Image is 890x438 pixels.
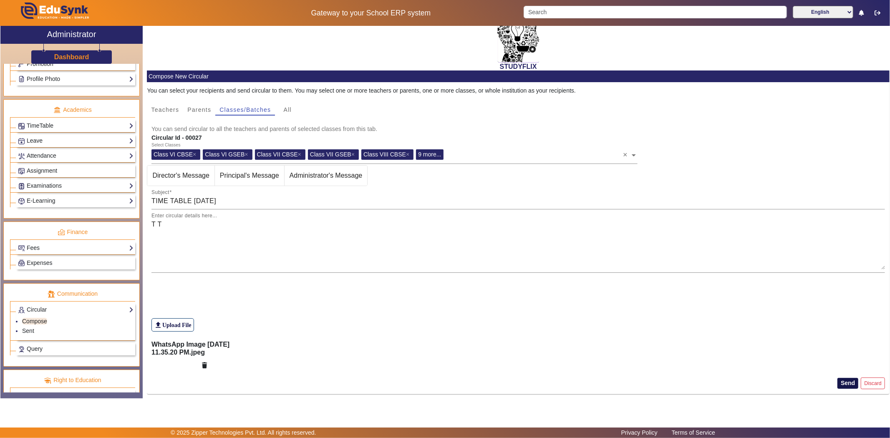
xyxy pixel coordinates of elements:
span: Class VIII CBSE [363,151,406,158]
button: Discard [861,378,885,389]
mat-card-subtitle: You can send circular to all the teachers and parents of selected classes from this tab. [151,124,885,133]
span: × [193,151,198,158]
span: × [298,151,303,158]
a: Administrator [0,26,143,44]
a: Dashboard [54,53,90,61]
span: Director's Message [147,166,214,186]
span: × [406,151,411,158]
mat-card-header: Compose New Circular [147,70,890,82]
span: Class VII CBSE [257,151,298,158]
span: Class VI CBSE [154,151,193,158]
a: Terms of Service [668,427,719,438]
p: Right to Education [10,376,135,385]
mat-label: Enter circular details here... [151,213,217,219]
span: Principal's Message [215,166,284,186]
span: Teachers [151,107,179,113]
h3: Dashboard [54,53,89,61]
span: Class VI GSEB [205,151,245,158]
img: 2da83ddf-6089-4dce-a9e2-416746467bdd [497,10,539,63]
span: Administrator's Message [285,166,368,186]
img: Payroll.png [18,260,25,266]
input: Search [524,6,787,18]
input: Subject [151,196,885,206]
span: Clear all [623,146,630,160]
h6: WhatsApp Image [DATE] 11.35.20 PM.jpeg [151,340,257,356]
span: Assignment [27,167,57,174]
h5: Gateway to your School ERP system [227,9,514,18]
img: finance.png [58,229,65,236]
a: Privacy Policy [617,427,662,438]
span: × [245,151,250,158]
a: Compose [22,318,47,325]
img: Branchoperations.png [18,61,25,67]
div: You can select your recipients and send circular to them. You may select one or more teachers or ... [147,86,890,95]
a: Expenses [18,258,134,268]
h2: Administrator [47,29,96,39]
mat-label: Subject [151,190,169,195]
b: Circular Id - 00027 [151,134,202,141]
span: Classes/Batches [219,107,271,113]
span: Class VII GSEB [310,151,351,158]
span: Query [27,345,43,352]
p: © 2025 Zipper Technologies Pvt. Ltd. All rights reserved. [171,428,316,437]
img: rte.png [44,377,51,384]
span: Parents [187,107,211,113]
mat-icon: file_upload [154,321,162,329]
p: Finance [10,228,135,237]
a: Assignment [18,166,134,176]
p: Communication [10,289,135,298]
img: academic.png [53,106,61,114]
h2: STUDYFLIX [147,63,890,70]
a: Query [18,344,134,354]
button: Send [837,378,858,389]
p: Academics [10,106,135,114]
img: Assignments.png [18,168,25,174]
a: Promotion [18,59,134,69]
span: All [284,107,292,113]
span: × [351,151,357,158]
img: Support-tickets.png [18,346,25,352]
img: communication.png [48,290,55,298]
label: Upload File [151,318,194,332]
div: Select Classes [151,142,180,149]
span: Expenses [27,259,52,266]
span: Promotion [27,60,53,67]
span: 9 more... [418,151,441,158]
a: Sent [22,327,34,334]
